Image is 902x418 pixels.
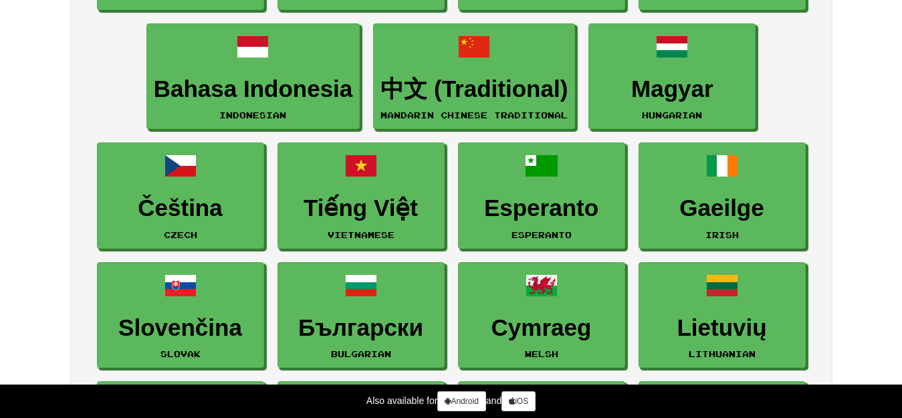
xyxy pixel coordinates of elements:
a: 中文 (Traditional)Mandarin Chinese Traditional [373,23,575,130]
h3: Bahasa Indonesia [154,76,353,102]
small: Czech [164,230,197,239]
small: Esperanto [512,230,572,239]
h3: Gaeilge [646,195,798,221]
h3: Esperanto [465,195,618,221]
small: Irish [705,230,739,239]
h3: Magyar [596,76,748,102]
h3: Slovenčina [104,315,257,341]
small: Hungarian [642,110,702,120]
small: Vietnamese [328,230,394,239]
small: Mandarin Chinese Traditional [380,110,568,120]
a: GaeilgeIrish [639,142,806,249]
small: Bulgarian [331,349,391,358]
a: iOS [501,391,536,411]
h3: Български [285,315,437,341]
small: Slovak [160,349,201,358]
a: Tiếng ViệtVietnamese [277,142,445,249]
a: EsperantoEsperanto [458,142,625,249]
small: Indonesian [219,110,286,120]
a: LietuviųLithuanian [639,262,806,369]
h3: Čeština [104,195,257,221]
a: CymraegWelsh [458,262,625,369]
a: SlovenčinaSlovak [97,262,264,369]
h3: Lietuvių [646,315,798,341]
h3: Cymraeg [465,315,618,341]
h3: Tiếng Việt [285,195,437,221]
a: БългарскиBulgarian [277,262,445,369]
a: ČeštinaCzech [97,142,264,249]
h3: 中文 (Traditional) [380,76,568,102]
a: Bahasa IndonesiaIndonesian [146,23,360,130]
small: Lithuanian [689,349,756,358]
a: Android [437,391,485,411]
small: Welsh [525,349,558,358]
a: MagyarHungarian [588,23,756,130]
